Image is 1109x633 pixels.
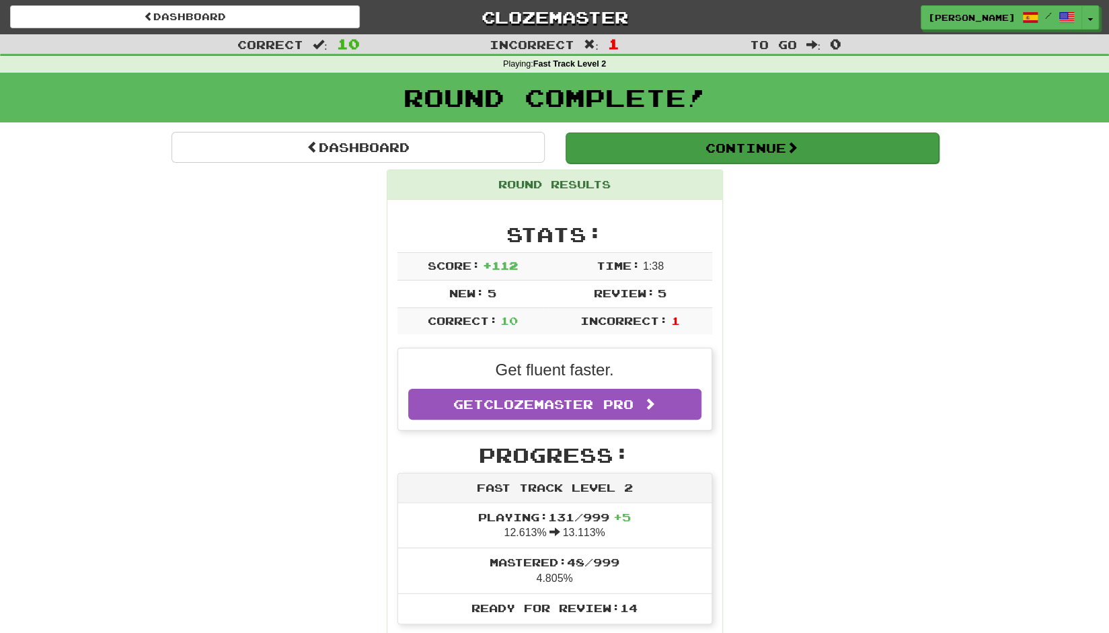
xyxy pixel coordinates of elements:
span: : [806,39,820,50]
span: Time: [596,259,640,272]
span: To go [749,38,796,51]
strong: Fast Track Level 2 [533,59,607,69]
span: New: [449,287,484,299]
h2: Stats: [397,223,712,246]
a: [PERSON_NAME] / [921,5,1082,30]
span: 10 [337,36,360,52]
li: 4.805% [398,548,712,594]
span: 1 [608,36,619,52]
span: + 112 [483,259,518,272]
span: Correct: [427,314,497,327]
span: 1 : 38 [643,260,664,272]
span: / [1045,11,1052,20]
span: 10 [500,314,518,327]
span: Incorrect: [580,314,668,327]
span: 1 [671,314,679,327]
span: Correct [237,38,303,51]
h2: Progress: [397,444,712,466]
li: 12.613% 13.113% [398,503,712,549]
h1: Round Complete! [5,84,1104,111]
span: Score: [427,259,480,272]
p: Get fluent faster. [408,359,701,381]
button: Continue [566,133,939,163]
span: 5 [658,287,666,299]
span: Incorrect [490,38,574,51]
span: Review: [593,287,654,299]
span: Mastered: 48 / 999 [490,556,619,568]
div: Fast Track Level 2 [398,474,712,503]
span: Clozemaster Pro [484,397,634,412]
span: Ready for Review: 14 [471,601,638,614]
span: : [313,39,328,50]
span: Playing: 131 / 999 [478,511,631,523]
div: Round Results [387,170,722,200]
a: Clozemaster [380,5,730,29]
span: : [584,39,599,50]
span: 5 [487,287,496,299]
a: Dashboard [171,132,545,163]
a: GetClozemaster Pro [408,389,701,420]
span: 0 [830,36,841,52]
a: Dashboard [10,5,360,28]
span: + 5 [613,511,631,523]
span: [PERSON_NAME] [928,11,1016,24]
